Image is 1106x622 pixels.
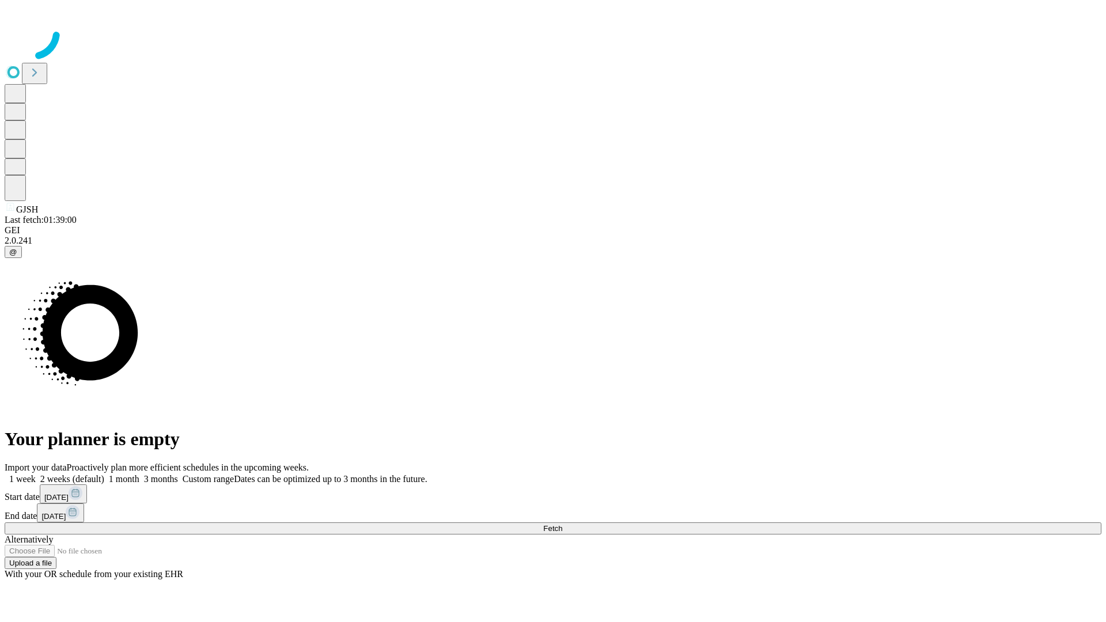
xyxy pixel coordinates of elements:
[5,503,1101,522] div: End date
[5,462,67,472] span: Import your data
[183,474,234,484] span: Custom range
[40,484,87,503] button: [DATE]
[67,462,309,472] span: Proactively plan more efficient schedules in the upcoming weeks.
[40,474,104,484] span: 2 weeks (default)
[41,512,66,521] span: [DATE]
[5,246,22,258] button: @
[5,236,1101,246] div: 2.0.241
[5,428,1101,450] h1: Your planner is empty
[5,569,183,579] span: With your OR schedule from your existing EHR
[16,204,38,214] span: GJSH
[37,503,84,522] button: [DATE]
[5,215,77,225] span: Last fetch: 01:39:00
[5,534,53,544] span: Alternatively
[5,484,1101,503] div: Start date
[234,474,427,484] span: Dates can be optimized up to 3 months in the future.
[9,474,36,484] span: 1 week
[5,522,1101,534] button: Fetch
[144,474,178,484] span: 3 months
[44,493,69,502] span: [DATE]
[9,248,17,256] span: @
[5,225,1101,236] div: GEI
[5,557,56,569] button: Upload a file
[543,524,562,533] span: Fetch
[109,474,139,484] span: 1 month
